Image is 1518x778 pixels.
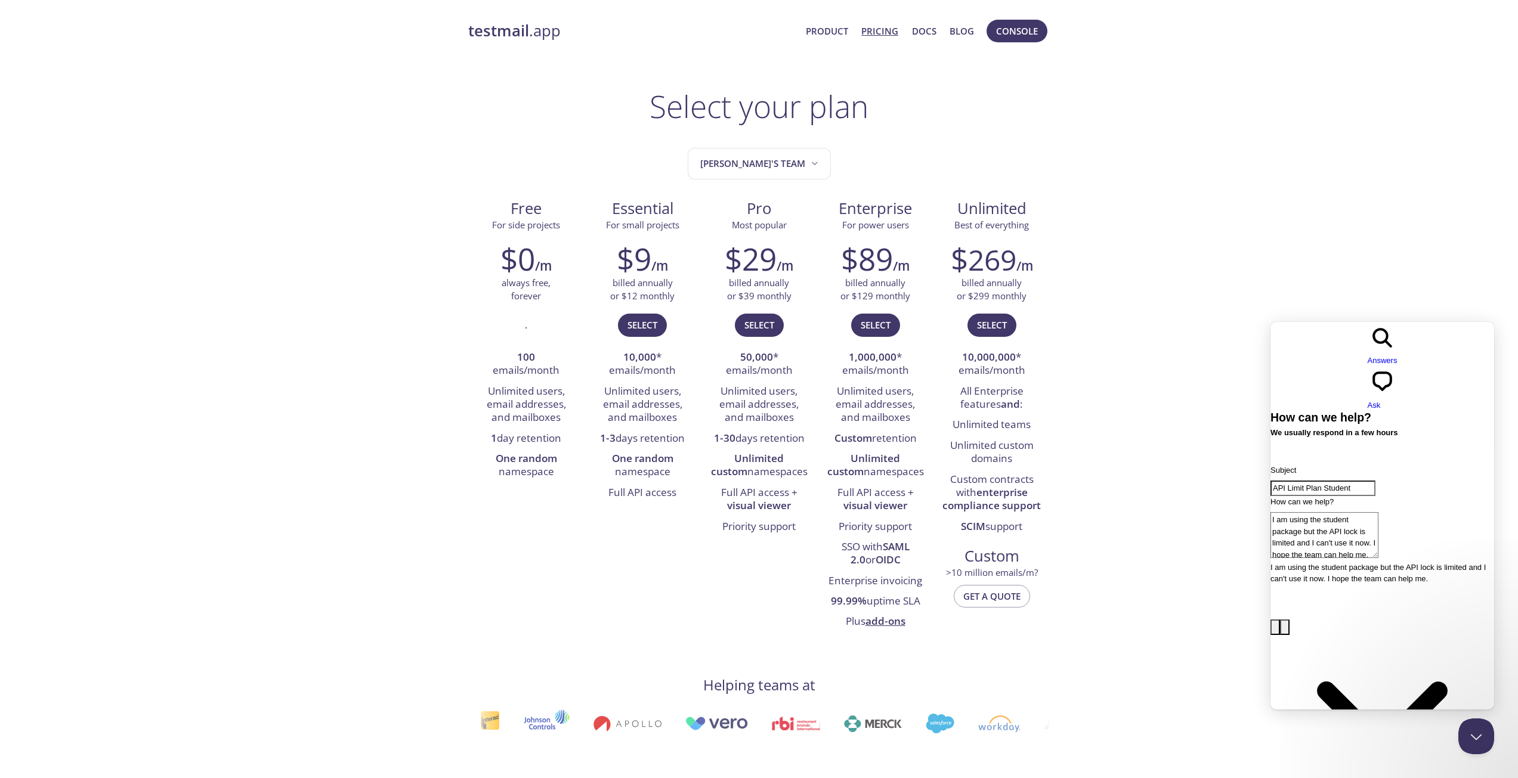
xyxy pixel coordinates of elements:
li: All Enterprise features : [942,382,1041,416]
li: Priority support [826,517,925,537]
li: * emails/month [710,348,808,382]
li: * emails/month [826,348,925,382]
a: add-ons [865,614,905,628]
strong: 1 [491,431,497,445]
strong: Unlimited custom [827,451,901,478]
button: Select [851,314,900,336]
h6: /m [651,256,668,276]
strong: 10,000 [623,350,656,364]
span: For small projects [606,219,679,231]
li: Unlimited users, email addresses, and mailboxes [593,382,692,429]
img: salesforce [925,714,953,733]
button: Console [987,20,1047,42]
li: retention [826,429,925,449]
li: namespace [593,449,692,483]
span: Custom [943,546,1040,566]
a: testmail.app [468,21,797,41]
p: billed annually or $39 monthly [727,277,792,302]
h6: /m [535,256,552,276]
strong: 1-30 [714,431,735,445]
img: apollo [592,715,660,732]
h2: $9 [617,241,651,277]
li: namespace [477,449,576,483]
li: * emails/month [942,348,1041,382]
span: [PERSON_NAME]'s team [700,156,821,172]
span: Select [744,317,774,333]
img: vero [684,717,747,730]
span: Pro [710,199,808,219]
strong: One random [496,451,557,465]
strong: Unlimited custom [711,451,784,478]
li: Unlimited users, email addresses, and mailboxes [826,382,925,429]
li: Enterprise invoicing [826,571,925,591]
strong: and [1001,397,1020,411]
strong: testmail [468,20,529,41]
h6: /m [777,256,793,276]
li: Custom contracts with [942,470,1041,517]
h2: $29 [725,241,777,277]
a: Blog [950,23,974,39]
strong: 1,000,000 [849,350,896,364]
a: Pricing [861,23,898,39]
li: Full API access [593,483,692,503]
strong: OIDC [876,553,901,566]
img: merck [843,715,901,732]
button: Get a quote [954,585,1030,607]
li: Unlimited custom domains [942,436,1041,470]
p: billed annually or $12 monthly [610,277,675,302]
a: Product [806,23,848,39]
span: Unlimited [957,198,1027,219]
a: Docs [912,23,936,39]
strong: 1-3 [600,431,616,445]
li: support [942,517,1041,537]
span: Console [996,23,1038,39]
li: namespaces [826,449,925,483]
strong: visual viewer [727,498,791,512]
strong: 99.99% [831,594,867,607]
span: 269 [968,240,1016,279]
h6: /m [1016,256,1033,276]
strong: 10,000,000 [962,350,1016,364]
li: Unlimited users, email addresses, and mailboxes [710,382,808,429]
li: Full API access + [710,483,808,517]
span: For power users [842,219,909,231]
strong: visual viewer [843,498,907,512]
span: For side projects [492,219,560,231]
p: billed annually or $299 monthly [957,277,1027,302]
img: interac [479,711,499,736]
button: Select [735,314,784,336]
iframe: Help Scout Beacon - Live Chat, Contact Form, and Knowledge Base [1270,322,1494,709]
strong: One random [612,451,673,465]
span: Select [977,317,1007,333]
li: SSO with or [826,537,925,571]
img: workday [977,715,1019,732]
h2: $ [951,241,1016,277]
li: emails/month [477,348,576,382]
h4: Helping teams at [703,675,815,695]
p: billed annually or $129 monthly [840,277,910,302]
p: always free, forever [502,277,551,302]
li: Unlimited teams [942,415,1041,435]
li: days retention [710,429,808,449]
li: uptime SLA [826,591,925,612]
strong: Custom [834,431,872,445]
li: Priority support [710,517,808,537]
h2: $0 [500,241,535,277]
li: days retention [593,429,692,449]
li: Plus [826,612,925,633]
h1: Select your plan [650,88,868,124]
span: Select [627,317,657,333]
img: rbi [771,717,820,730]
li: Full API access + [826,483,925,517]
button: Select [618,314,667,336]
span: Select [861,317,891,333]
button: Select [967,314,1016,336]
strong: SCIM [961,519,985,533]
iframe: Help Scout Beacon - Close [1458,718,1494,754]
strong: SAML 2.0 [851,540,910,566]
span: Most popular [732,219,787,231]
span: > 10 million emails/m? [946,566,1038,578]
